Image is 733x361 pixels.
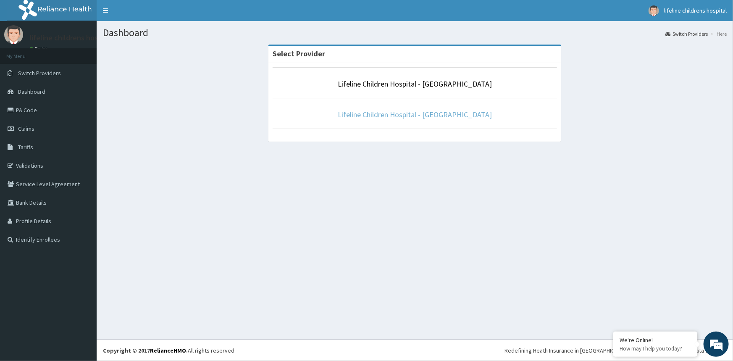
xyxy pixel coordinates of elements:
[709,30,727,37] li: Here
[338,79,492,89] a: Lifeline Children Hospital - [GEOGRAPHIC_DATA]
[338,110,492,119] a: Lifeline Children Hospital - [GEOGRAPHIC_DATA]
[18,88,45,95] span: Dashboard
[29,46,50,52] a: Online
[4,229,160,259] textarea: Type your message and hit 'Enter'
[18,69,61,77] span: Switch Providers
[649,5,659,16] img: User Image
[103,347,188,354] strong: Copyright © 2017 .
[620,345,691,352] p: How may I help you today?
[97,340,733,361] footer: All rights reserved.
[4,25,23,44] img: User Image
[273,49,325,58] strong: Select Provider
[18,125,34,132] span: Claims
[44,47,141,58] div: Chat with us now
[150,347,186,354] a: RelianceHMO
[665,30,708,37] a: Switch Providers
[16,42,34,63] img: d_794563401_company_1708531726252_794563401
[103,27,727,38] h1: Dashboard
[49,106,116,191] span: We're online!
[664,7,727,14] span: lifeline childrens hospital
[138,4,158,24] div: Minimize live chat window
[29,34,113,42] p: lifeline childrens hospital
[18,143,33,151] span: Tariffs
[620,336,691,344] div: We're Online!
[504,346,727,355] div: Redefining Heath Insurance in [GEOGRAPHIC_DATA] using Telemedicine and Data Science!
